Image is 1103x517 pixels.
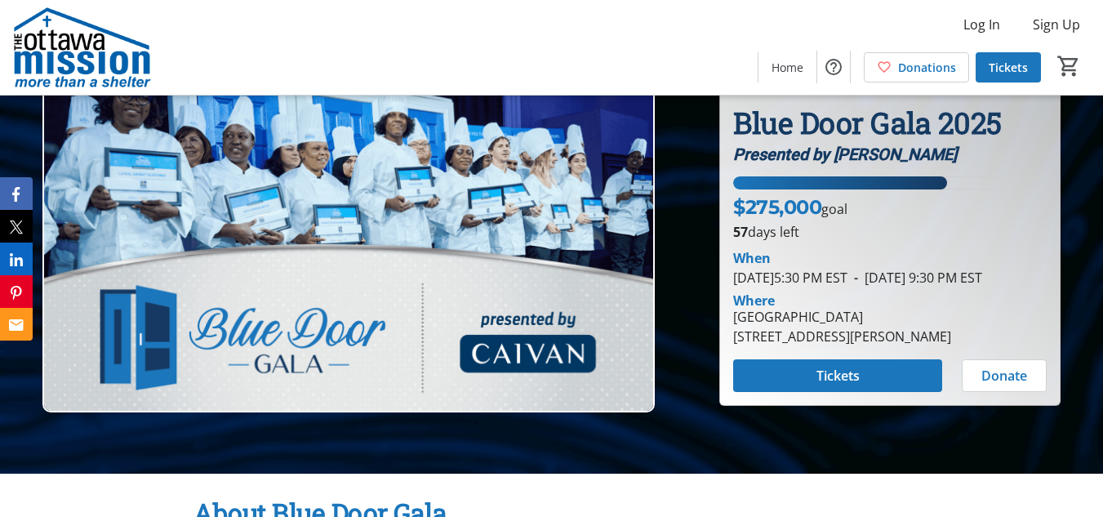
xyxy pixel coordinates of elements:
span: Log In [963,15,1000,34]
strong: Blue Door Gala 2025 [733,103,1002,142]
span: Donations [898,59,956,76]
div: [GEOGRAPHIC_DATA] [733,307,951,327]
button: Tickets [733,359,942,392]
a: Home [758,52,816,82]
em: Presented by [PERSON_NAME] [733,145,957,164]
img: The Ottawa Mission's Logo [10,7,155,88]
button: Log In [950,11,1013,38]
div: Where [733,294,775,307]
div: 68.05865090909091% of fundraising goal reached [733,176,1047,189]
a: Donations [864,52,969,82]
button: Cart [1054,51,1083,81]
span: - [847,269,865,287]
p: goal [733,193,847,222]
span: [DATE] 5:30 PM EST [733,269,847,287]
button: Help [817,51,850,83]
p: days left [733,222,1047,242]
span: [DATE] 9:30 PM EST [847,269,982,287]
span: Sign Up [1033,15,1080,34]
span: Tickets [816,366,860,386]
span: Donate [981,366,1027,386]
div: [STREET_ADDRESS][PERSON_NAME] [733,327,951,346]
img: Campaign CTA Media Photo [42,68,655,412]
button: Sign Up [1020,11,1093,38]
div: When [733,248,771,268]
span: $275,000 [733,195,821,219]
button: Donate [962,359,1047,392]
a: Tickets [976,52,1041,82]
span: 57 [733,223,748,241]
span: Tickets [989,59,1028,76]
span: Home [772,59,803,76]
